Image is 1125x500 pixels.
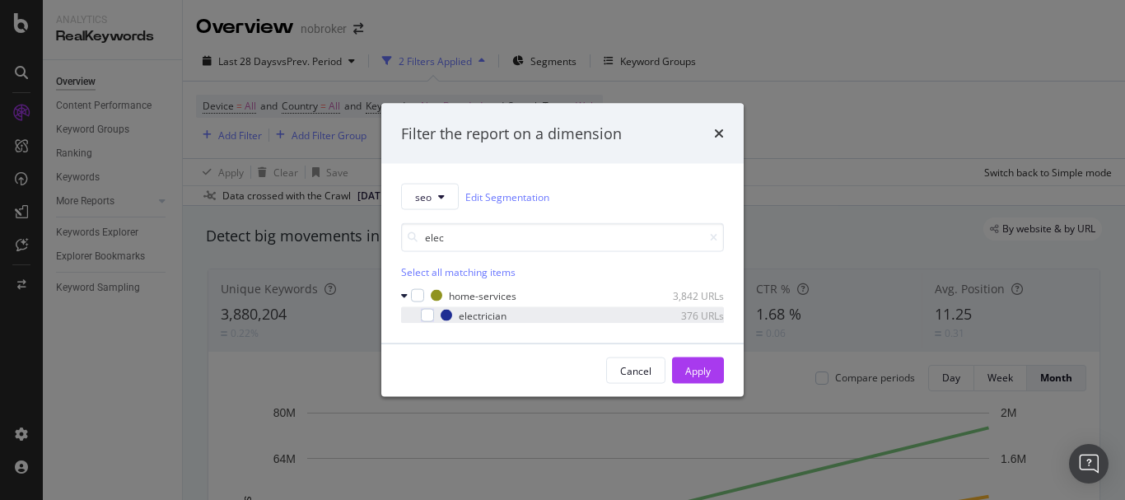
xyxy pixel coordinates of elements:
div: Filter the report on a dimension [401,123,622,144]
span: seo [415,189,432,203]
a: Edit Segmentation [465,188,549,205]
button: Cancel [606,357,665,384]
div: 376 URLs [643,308,724,322]
div: times [714,123,724,144]
button: seo [401,184,459,210]
div: Select all matching items [401,265,724,279]
input: Search [401,223,724,252]
div: Apply [685,363,711,377]
button: Apply [672,357,724,384]
div: home-services [449,288,516,302]
div: Open Intercom Messenger [1069,444,1109,484]
div: Cancel [620,363,651,377]
div: 3,842 URLs [643,288,724,302]
div: electrician [459,308,506,322]
div: modal [381,103,744,397]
